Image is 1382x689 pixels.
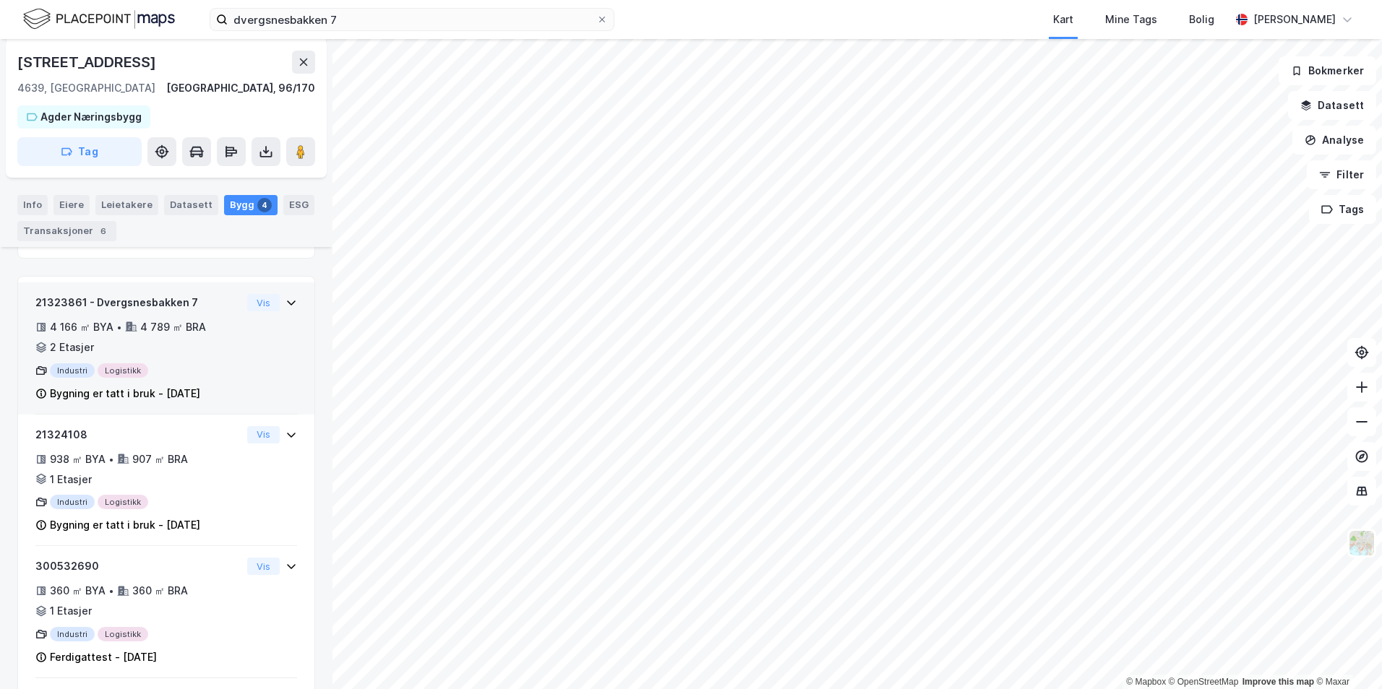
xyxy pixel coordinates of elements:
[108,585,114,597] div: •
[35,426,241,443] div: 21324108
[35,294,241,311] div: 21323861 - Dvergsnesbakken 7
[50,451,106,468] div: 938 ㎡ BYA
[224,195,278,215] div: Bygg
[1288,91,1376,120] button: Datasett
[96,224,111,238] div: 6
[17,79,155,97] div: 4639, [GEOGRAPHIC_DATA]
[17,221,116,241] div: Transaksjoner
[1310,620,1382,689] iframe: Chat Widget
[50,602,92,620] div: 1 Etasjer
[164,195,218,215] div: Datasett
[132,451,188,468] div: 907 ㎡ BRA
[40,108,142,126] div: Agder Næringsbygg
[1169,677,1239,687] a: OpenStreetMap
[132,582,188,599] div: 360 ㎡ BRA
[116,321,122,333] div: •
[1242,677,1314,687] a: Improve this map
[50,385,200,402] div: Bygning er tatt i bruk - [DATE]
[50,339,94,356] div: 2 Etasjer
[95,195,158,215] div: Leietakere
[1105,11,1157,28] div: Mine Tags
[35,558,241,575] div: 300532690
[1309,195,1376,224] button: Tags
[1307,160,1376,189] button: Filter
[257,198,272,212] div: 4
[53,195,90,215] div: Eiere
[247,558,280,575] button: Vis
[1189,11,1214,28] div: Bolig
[50,471,92,488] div: 1 Etasjer
[50,582,106,599] div: 360 ㎡ BYA
[228,9,596,30] input: Søk på adresse, matrikkel, gårdeiere, leietakere eller personer
[17,51,159,74] div: [STREET_ADDRESS]
[247,294,280,311] button: Vis
[1126,677,1166,687] a: Mapbox
[140,318,206,336] div: 4 789 ㎡ BRA
[50,649,157,666] div: Ferdigattest - [DATE]
[17,137,142,166] button: Tag
[108,454,114,465] div: •
[23,6,175,32] img: logo.f888ab2527a4732fd821a326f86c7f29.svg
[1253,11,1336,28] div: [PERSON_NAME]
[1292,126,1376,155] button: Analyse
[1348,529,1375,557] img: Z
[1279,56,1376,85] button: Bokmerker
[166,79,315,97] div: [GEOGRAPHIC_DATA], 96/170
[17,195,48,215] div: Info
[50,516,200,534] div: Bygning er tatt i bruk - [DATE]
[1053,11,1073,28] div: Kart
[50,318,113,336] div: 4 166 ㎡ BYA
[247,426,280,443] button: Vis
[283,195,314,215] div: ESG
